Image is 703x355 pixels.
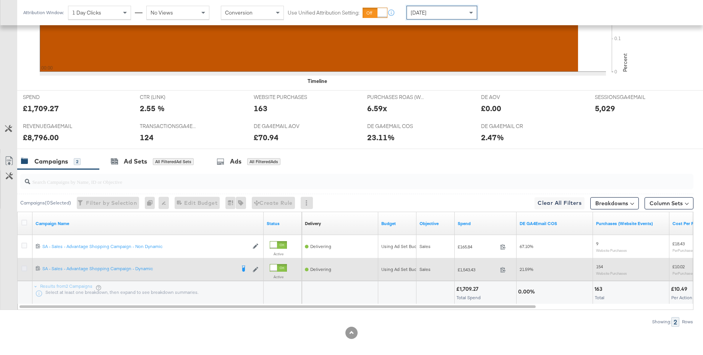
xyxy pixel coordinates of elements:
span: SPEND [23,94,80,101]
div: 5,029 [595,103,615,114]
sub: Per Purchase [672,271,693,276]
div: Timeline [308,78,327,85]
div: £8,796.00 [23,132,59,143]
div: SA - Sales - Advantage Shopping Campaign - Dynamic [42,266,235,272]
span: WEBSITE PURCHASES [254,94,311,101]
a: Reflects the ability of your Ad Campaign to achieve delivery based on ad states, schedule and bud... [305,220,321,227]
div: Campaigns ( 0 Selected) [20,199,71,206]
div: 2.55 % [140,103,165,114]
div: 0.00% [518,288,537,295]
span: £18.43 [672,241,685,246]
span: 21.59% [520,266,533,272]
span: Per Action [671,295,692,300]
span: £165.84 [458,244,497,250]
input: Search Campaigns by Name, ID or Objective [30,171,632,186]
span: £10.02 [672,264,685,269]
a: The number of times a purchase was made tracked by your Custom Audience pixel on your website aft... [596,220,666,227]
div: Ad Sets [124,157,147,166]
span: DE AOV [481,94,538,101]
text: Percent [622,53,628,72]
div: £70.94 [254,132,279,143]
span: CTR (LINK) [140,94,197,101]
div: £0.00 [481,103,501,114]
label: Use Unified Attribution Setting: [288,9,360,16]
a: DE NET COS GA4Email [520,220,590,227]
span: Delivering [310,243,331,249]
a: The total amount spent to date. [458,220,513,227]
span: 9 [596,241,598,246]
div: Rows [682,319,693,324]
span: DE GA4EMAIL COS [367,123,424,130]
sub: Website Purchases [596,248,627,253]
div: Showing: [652,319,671,324]
label: Active [270,251,287,256]
div: 6.59x [367,103,387,114]
div: Campaigns [34,157,68,166]
span: TRANSACTIONSGA4EMAIL [140,123,197,130]
span: Delivering [310,266,331,272]
div: £1,709.27 [23,103,59,114]
span: Total [595,295,604,300]
a: SA - Sales - Advantage Shopping Campaign - Dynamic [42,266,235,273]
span: DE GA4EMAIL AOV [254,123,311,130]
span: SESSIONSGA4EMAIL [595,94,652,101]
a: Your campaign's objective. [420,220,452,227]
div: 124 [140,132,154,143]
div: Ads [230,157,241,166]
div: Using Ad Set Budget [381,243,424,250]
div: Attribution Window: [23,10,64,15]
button: Column Sets [645,197,693,209]
span: REVENUEGA4EMAIL [23,123,80,130]
span: Sales [420,243,431,249]
span: DE GA4EMAIL CR [481,123,538,130]
label: Active [270,274,287,279]
a: Shows the current state of your Ad Campaign. [267,220,299,227]
button: Clear All Filters [535,197,585,209]
div: 23.11% [367,132,395,143]
span: 1 Day Clicks [72,9,101,16]
div: All Filtered Ad Sets [153,158,194,165]
sub: Website Purchases [596,271,627,276]
span: £1,543.43 [458,267,497,272]
div: 163 [594,285,604,293]
div: £1,709.27 [456,285,481,293]
div: Delivery [305,220,321,227]
div: 2.47% [481,132,504,143]
button: Breakdowns [590,197,639,209]
div: 163 [254,103,267,114]
a: The maximum amount you're willing to spend on your ads, on average each day or over the lifetime ... [381,220,413,227]
sub: Per Purchase [672,248,693,253]
span: Total Spend [457,295,481,300]
div: 0 [145,197,159,209]
span: Conversion [225,9,253,16]
a: SA - Sales - Advantage Shopping Campaign - Non Dynamic [42,243,249,250]
span: PURCHASES ROAS (WEBSITE EVENTS) [367,94,424,101]
span: Sales [420,266,431,272]
span: Clear All Filters [538,198,582,208]
div: 2 [671,317,679,327]
div: Using Ad Set Budget [381,266,424,272]
a: Your campaign name. [36,220,261,227]
div: 2 [74,158,81,165]
div: £10.49 [671,285,690,293]
span: No Views [151,9,173,16]
span: [DATE] [411,9,426,16]
div: All Filtered Ads [247,158,280,165]
span: 67.10% [520,243,533,249]
span: 154 [596,264,603,269]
